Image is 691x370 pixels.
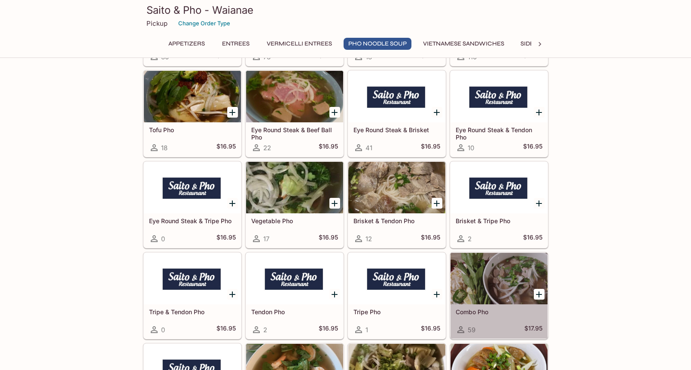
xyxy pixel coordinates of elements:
[146,3,545,17] h3: Saito & Pho - Waianae
[534,198,545,209] button: Add Brisket & Tripe Pho
[246,70,344,157] a: Eye Round Steak & Beef Ball Pho22$16.95
[524,325,542,335] h5: $17.95
[262,38,337,50] button: Vermicelli Entrees
[432,107,442,118] button: Add Eye Round Steak & Brisket
[251,308,338,315] h5: Tendon Pho
[348,71,445,122] div: Eye Round Steak & Brisket
[450,252,548,339] a: Combo Pho59$17.95
[144,71,241,122] div: Tofu Pho
[144,162,241,213] div: Eye Round Steak & Tripe Pho
[456,217,542,224] h5: Brisket & Tripe Pho
[149,217,236,224] h5: Eye Round Steak & Tripe Pho
[450,70,548,157] a: Eye Round Steak & Tendon Pho10$16.95
[523,234,542,244] h5: $16.95
[246,71,343,122] div: Eye Round Steak & Beef Ball Pho
[143,70,241,157] a: Tofu Pho18$16.95
[353,126,440,133] h5: Eye Round Steak & Brisket
[365,235,372,243] span: 12
[227,107,238,118] button: Add Tofu Pho
[451,253,548,304] div: Combo Pho
[263,326,267,334] span: 2
[348,161,446,248] a: Brisket & Tendon Pho12$16.95
[534,107,545,118] button: Add Eye Round Steak & Tendon Pho
[319,325,338,335] h5: $16.95
[348,70,446,157] a: Eye Round Steak & Brisket41$16.95
[365,144,372,152] span: 41
[451,71,548,122] div: Eye Round Steak & Tendon Pho
[146,19,167,27] p: Pickup
[144,253,241,304] div: Tripe & Tendon Pho
[216,143,236,153] h5: $16.95
[246,252,344,339] a: Tendon Pho2$16.95
[174,17,234,30] button: Change Order Type
[329,198,340,209] button: Add Vegetable Pho
[421,325,440,335] h5: $16.95
[227,289,238,300] button: Add Tripe & Tendon Pho
[246,253,343,304] div: Tendon Pho
[161,144,167,152] span: 18
[353,308,440,315] h5: Tripe Pho
[348,252,446,339] a: Tripe Pho1$16.95
[161,326,165,334] span: 0
[468,326,475,334] span: 59
[319,234,338,244] h5: $16.95
[246,162,343,213] div: Vegetable Pho
[421,234,440,244] h5: $16.95
[149,126,236,133] h5: Tofu Pho
[432,289,442,300] button: Add Tripe Pho
[251,126,338,140] h5: Eye Round Steak & Beef Ball Pho
[216,234,236,244] h5: $16.95
[456,126,542,140] h5: Eye Round Steak & Tendon Pho
[246,161,344,248] a: Vegetable Pho17$16.95
[143,161,241,248] a: Eye Round Steak & Tripe Pho0$16.95
[534,289,545,300] button: Add Combo Pho
[263,144,271,152] span: 22
[149,308,236,315] h5: Tripe & Tendon Pho
[348,162,445,213] div: Brisket & Tendon Pho
[227,198,238,209] button: Add Eye Round Steak & Tripe Pho
[161,235,165,243] span: 0
[468,235,472,243] span: 2
[344,38,411,50] button: Pho Noodle Soup
[451,162,548,213] div: Brisket & Tripe Pho
[251,217,338,224] h5: Vegetable Pho
[523,143,542,153] h5: $16.95
[353,217,440,224] h5: Brisket & Tendon Pho
[329,289,340,300] button: Add Tendon Pho
[216,325,236,335] h5: $16.95
[143,252,241,339] a: Tripe & Tendon Pho0$16.95
[450,161,548,248] a: Brisket & Tripe Pho2$16.95
[421,143,440,153] h5: $16.95
[329,107,340,118] button: Add Eye Round Steak & Beef Ball Pho
[418,38,509,50] button: Vietnamese Sandwiches
[365,326,368,334] span: 1
[216,38,255,50] button: Entrees
[432,198,442,209] button: Add Brisket & Tendon Pho
[516,38,561,50] button: Side Order
[348,253,445,304] div: Tripe Pho
[164,38,210,50] button: Appetizers
[456,308,542,315] h5: Combo Pho
[468,144,474,152] span: 10
[263,235,269,243] span: 17
[319,143,338,153] h5: $16.95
